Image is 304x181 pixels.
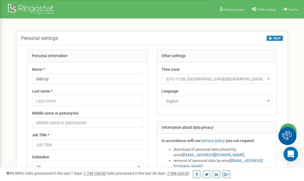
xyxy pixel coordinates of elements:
[6,171,24,176] span: 99,989%
[32,89,53,94] label: Last name *
[167,171,189,176] u: 7 596 625,00
[284,147,298,161] div: Open Intercom Messenger
[106,171,189,176] span: Calls processed in the last 30 days :
[161,96,272,106] span: English
[174,147,272,158] li: download of personal data shared by email ,
[164,97,270,105] span: English
[164,75,270,83] span: (UTC-11:00) Pacific/Midway
[32,74,143,84] input: Name
[32,140,143,150] input: Job Title
[226,138,255,143] strong: you can request:
[21,36,58,41] h5: Personal settings
[161,74,272,84] span: (UTC-11:00) Pacific/Midway
[174,158,272,169] li: removal of personal data by email ,
[202,138,225,143] a: privacy policy
[223,8,244,11] span: Referral program
[32,161,143,172] span: Mr.
[161,138,201,143] strong: In accordance with our
[183,153,244,157] a: [EMAIL_ADDRESS][DOMAIN_NAME]
[157,50,277,62] div: Other settings
[34,163,141,171] span: Mr.
[32,154,49,160] label: Salutation
[25,171,105,176] span: Calls processed in the last 7 days :
[161,89,178,94] label: Language
[32,111,79,116] label: Middle name or patronymic
[27,50,147,62] div: Personal information
[84,171,105,176] u: 1 744 194,00
[267,36,283,41] button: HELP
[161,67,180,73] label: Time zone
[157,122,277,134] div: Information about data privacy
[32,96,143,106] input: Last name
[32,132,49,138] label: Job Title *
[288,8,298,11] span: Log Out
[257,8,276,11] span: Profile settings
[32,118,143,128] input: Middle name or patronymic
[32,67,45,73] label: Name *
